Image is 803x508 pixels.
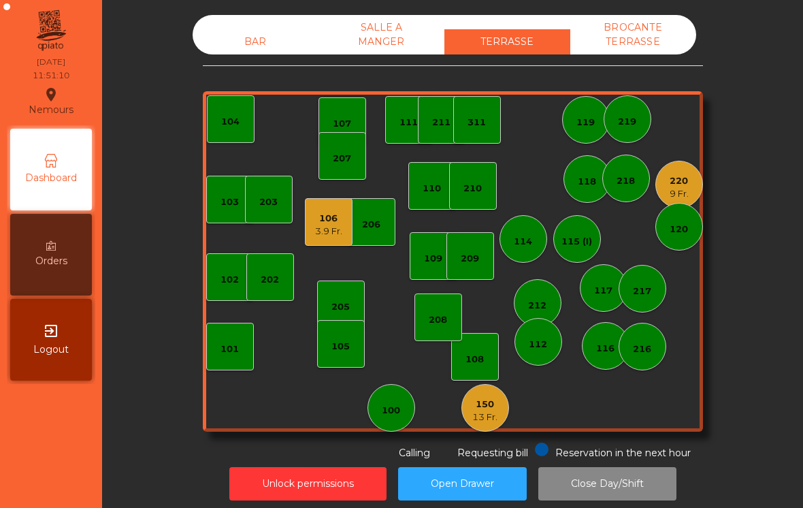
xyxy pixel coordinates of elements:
div: 100 [382,404,400,417]
div: 220 [670,174,689,188]
div: 116 [596,342,614,355]
div: 203 [259,195,278,209]
div: 209 [461,252,479,266]
img: qpiato [34,7,67,54]
div: 105 [331,340,350,353]
div: 118 [578,175,596,189]
div: 107 [333,117,351,131]
div: 216 [633,343,651,356]
span: Requesting bill [457,447,528,459]
div: Nemours [29,84,73,118]
div: 101 [220,343,239,356]
div: SALLE A MANGER [318,15,444,54]
div: 106 [315,212,342,225]
span: Reservation in the next hour [555,447,691,459]
div: 3.9 Fr. [315,225,342,238]
div: 104 [221,115,240,129]
div: BAR [193,29,318,54]
div: 117 [594,284,612,298]
div: 211 [432,116,450,129]
div: 102 [220,273,239,287]
div: 205 [331,300,350,314]
div: 120 [670,223,688,236]
div: 212 [528,299,546,313]
button: Open Drawer [398,467,527,501]
span: Dashboard [25,171,77,185]
div: [DATE] [37,56,65,68]
div: 111 [399,116,418,129]
div: 119 [576,116,595,129]
div: 219 [618,115,636,129]
i: location_on [43,86,59,103]
div: 112 [529,338,547,351]
div: 206 [362,218,380,232]
div: 9 Fr. [670,187,689,201]
div: 108 [465,353,484,366]
div: BROCANTE TERRASSE [570,15,696,54]
div: 311 [468,116,486,129]
div: 217 [633,285,651,298]
span: Calling [399,447,430,459]
div: 202 [261,273,279,287]
div: 109 [424,252,442,266]
button: Unlock permissions [229,467,387,501]
div: 218 [617,174,635,188]
div: 208 [429,313,447,327]
div: 115 (I) [561,235,592,249]
div: 150 [472,398,497,411]
div: 207 [333,152,351,165]
div: 114 [514,235,532,249]
i: exit_to_app [43,323,59,339]
span: Orders [35,254,67,268]
div: TERRASSE [444,29,570,54]
div: 103 [220,195,239,209]
div: 110 [423,182,441,195]
div: 13 Fr. [472,411,497,424]
div: 11:51:10 [33,69,69,82]
button: Close Day/Shift [538,467,676,501]
div: 210 [463,182,482,195]
span: Logout [33,343,69,357]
